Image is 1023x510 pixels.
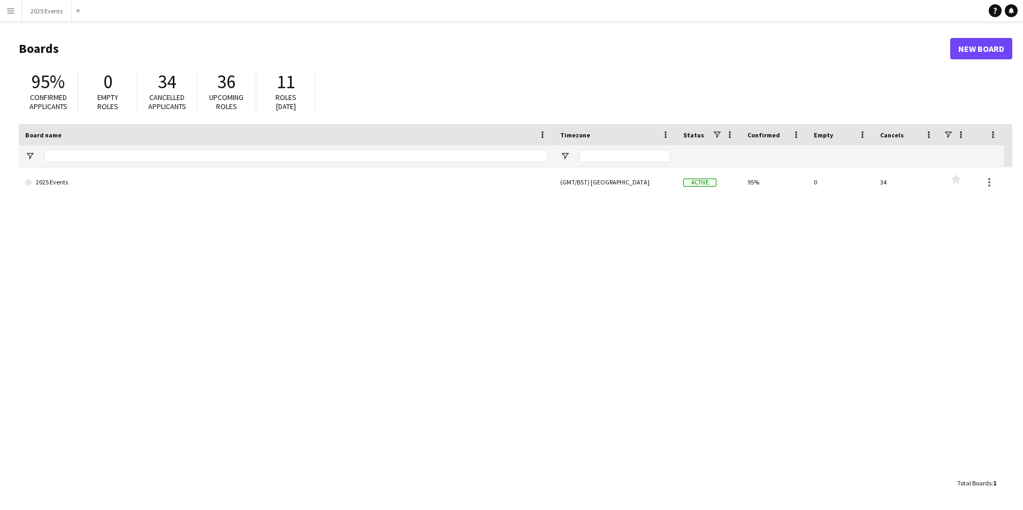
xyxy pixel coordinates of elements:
span: Empty [814,131,833,139]
span: Confirmed applicants [29,92,67,111]
button: Open Filter Menu [560,151,570,161]
a: New Board [950,38,1012,59]
span: Status [683,131,704,139]
span: Cancelled applicants [148,92,186,111]
div: (GMT/BST) [GEOGRAPHIC_DATA] [554,167,677,197]
span: Timezone [560,131,590,139]
span: Total Boards [957,479,991,487]
span: 0 [103,70,112,94]
div: 95% [741,167,807,197]
span: Roles [DATE] [276,92,296,111]
span: Confirmed [747,131,780,139]
span: 95% [32,70,65,94]
button: 2025 Events [22,1,72,21]
input: Timezone Filter Input [579,150,670,163]
span: Upcoming roles [209,92,243,111]
span: 1 [993,479,996,487]
span: Board name [25,131,62,139]
input: Board name Filter Input [44,150,547,163]
span: 11 [277,70,295,94]
span: Cancels [880,131,904,139]
div: : [957,473,996,493]
span: 36 [217,70,235,94]
span: 34 [158,70,176,94]
button: Open Filter Menu [25,151,35,161]
span: Empty roles [97,92,118,111]
div: 0 [807,167,874,197]
a: 2025 Events [25,167,547,197]
span: Active [683,179,716,187]
div: 34 [874,167,940,197]
h1: Boards [19,41,950,57]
